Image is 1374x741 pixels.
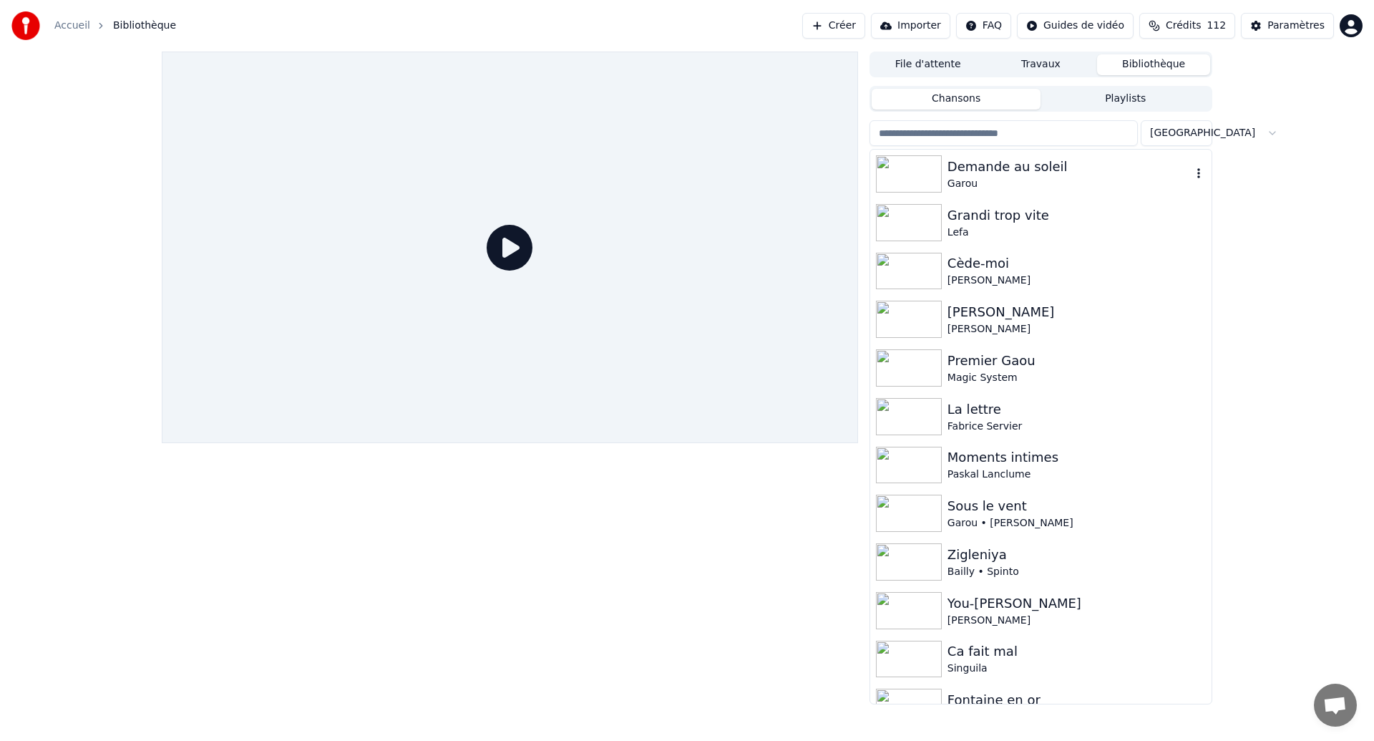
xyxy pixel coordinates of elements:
[947,226,1206,240] div: Lefa
[1314,684,1357,727] div: Ouvrir le chat
[947,594,1206,614] div: You-[PERSON_NAME]
[947,177,1192,191] div: Garou
[985,54,1098,75] button: Travaux
[947,496,1206,516] div: Sous le vent
[947,371,1206,385] div: Magic System
[871,13,950,39] button: Importer
[802,13,865,39] button: Créer
[1241,13,1334,39] button: Paramètres
[956,13,1011,39] button: FAQ
[947,351,1206,371] div: Premier Gaou
[872,89,1041,110] button: Chansons
[947,662,1206,676] div: Singuila
[947,302,1206,322] div: [PERSON_NAME]
[1166,19,1201,33] span: Crédits
[947,157,1192,177] div: Demande au soleil
[1017,13,1134,39] button: Guides de vidéo
[1267,19,1325,33] div: Paramètres
[947,253,1206,273] div: Cède-moi
[947,205,1206,226] div: Grandi trop vite
[1139,13,1235,39] button: Crédits112
[54,19,90,33] a: Accueil
[947,468,1206,482] div: Paskal Lanclume
[872,54,985,75] button: File d'attente
[947,447,1206,468] div: Moments intimes
[1150,126,1255,140] span: [GEOGRAPHIC_DATA]
[947,273,1206,288] div: [PERSON_NAME]
[947,322,1206,336] div: [PERSON_NAME]
[947,565,1206,579] div: Bailly • Spinto
[947,614,1206,628] div: [PERSON_NAME]
[54,19,176,33] nav: breadcrumb
[113,19,176,33] span: Bibliothèque
[947,545,1206,565] div: Zigleniya
[1097,54,1210,75] button: Bibliothèque
[947,420,1206,434] div: Fabrice Servier
[947,516,1206,531] div: Garou • [PERSON_NAME]
[947,399,1206,420] div: La lettre
[1207,19,1226,33] span: 112
[947,690,1206,710] div: Fontaine en or
[1041,89,1210,110] button: Playlists
[947,641,1206,662] div: Ca fait mal
[11,11,40,40] img: youka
